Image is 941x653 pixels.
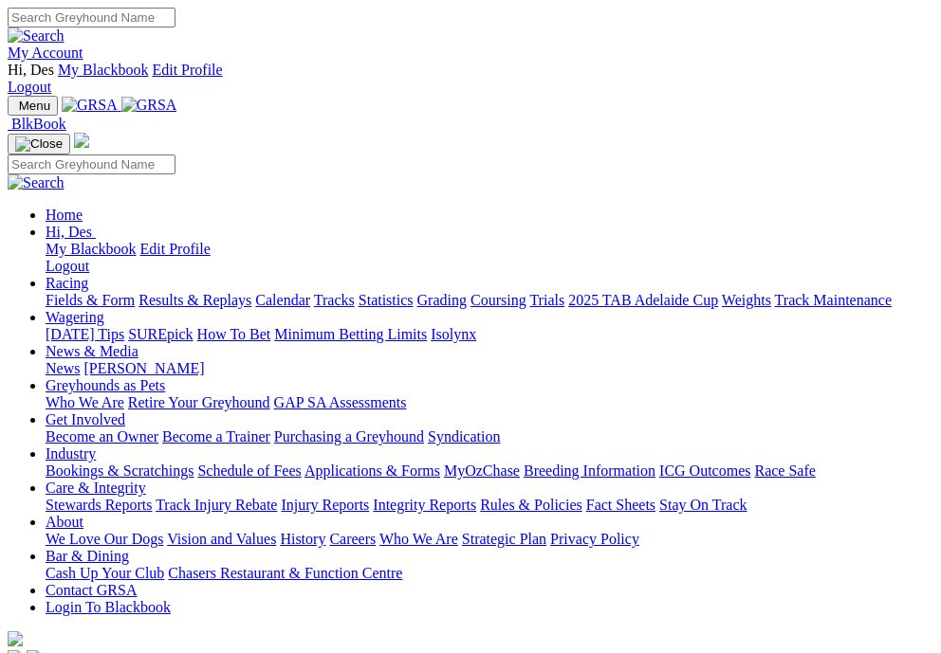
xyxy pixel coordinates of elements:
[46,531,163,547] a: We Love Our Dogs
[568,292,718,308] a: 2025 TAB Adelaide Cup
[46,463,194,479] a: Bookings & Scratchings
[586,497,655,513] a: Fact Sheets
[8,62,54,78] span: Hi, Des
[274,394,407,410] a: GAP SA Assessments
[46,326,933,343] div: Wagering
[197,463,301,479] a: Schedule of Fees
[46,275,88,291] a: Racing
[46,411,125,427] a: Get Involved
[8,8,175,27] input: Search
[46,207,83,223] a: Home
[46,445,96,462] a: Industry
[417,292,467,308] a: Grading
[58,62,149,78] a: My Blackbook
[281,497,369,513] a: Injury Reports
[46,241,137,257] a: My Blackbook
[373,497,476,513] a: Integrity Reports
[314,292,355,308] a: Tracks
[428,428,500,444] a: Syndication
[46,343,138,359] a: News & Media
[62,97,118,114] img: GRSA
[329,531,376,547] a: Careers
[46,514,83,530] a: About
[480,497,582,513] a: Rules & Policies
[121,97,177,114] img: GRSA
[46,428,933,445] div: Get Involved
[431,326,476,342] a: Isolynx
[8,96,58,116] button: Toggle navigation
[444,463,520,479] a: MyOzChase
[74,133,89,148] img: logo-grsa-white.png
[140,241,211,257] a: Edit Profile
[168,565,402,581] a: Chasers Restaurant & Function Centre
[8,62,933,96] div: My Account
[19,99,50,113] span: Menu
[274,428,424,444] a: Purchasing a Greyhound
[46,292,135,308] a: Fields & Form
[167,531,276,547] a: Vision and Values
[8,27,65,45] img: Search
[722,292,771,308] a: Weights
[8,116,66,132] a: BlkBook
[46,548,129,564] a: Bar & Dining
[8,79,51,95] a: Logout
[46,394,124,410] a: Who We Are
[46,241,933,275] div: Hi, Des
[274,326,427,342] a: Minimum Betting Limits
[46,565,164,581] a: Cash Up Your Club
[46,360,933,377] div: News & Media
[359,292,414,308] a: Statistics
[162,428,270,444] a: Become a Trainer
[46,531,933,548] div: About
[15,136,63,152] img: Close
[46,326,124,342] a: [DATE] Tips
[128,326,193,342] a: SUREpick
[462,531,546,547] a: Strategic Plan
[46,377,165,393] a: Greyhounds as Pets
[46,394,933,411] div: Greyhounds as Pets
[470,292,526,308] a: Coursing
[128,394,270,410] a: Retire Your Greyhound
[197,326,271,342] a: How To Bet
[280,531,325,547] a: History
[46,224,96,240] a: Hi, Des
[304,463,440,479] a: Applications & Forms
[46,497,152,513] a: Stewards Reports
[46,497,933,514] div: Care & Integrity
[156,497,277,513] a: Track Injury Rebate
[46,565,933,582] div: Bar & Dining
[46,599,171,615] a: Login To Blackbook
[46,292,933,309] div: Racing
[46,463,933,480] div: Industry
[46,258,89,274] a: Logout
[775,292,892,308] a: Track Maintenance
[46,360,80,376] a: News
[138,292,251,308] a: Results & Replays
[754,463,815,479] a: Race Safe
[83,360,204,376] a: [PERSON_NAME]
[8,154,175,174] input: Search
[46,224,92,240] span: Hi, Des
[529,292,564,308] a: Trials
[8,174,65,191] img: Search
[524,463,655,479] a: Breeding Information
[46,582,137,598] a: Contact GRSA
[46,309,104,325] a: Wagering
[46,428,158,444] a: Become an Owner
[152,62,222,78] a: Edit Profile
[46,480,146,496] a: Care & Integrity
[8,134,70,154] button: Toggle navigation
[8,631,23,646] img: logo-grsa-white.png
[379,531,458,547] a: Who We Are
[659,497,747,513] a: Stay On Track
[8,45,83,61] a: My Account
[255,292,310,308] a: Calendar
[11,116,66,132] span: BlkBook
[659,463,750,479] a: ICG Outcomes
[550,531,639,547] a: Privacy Policy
